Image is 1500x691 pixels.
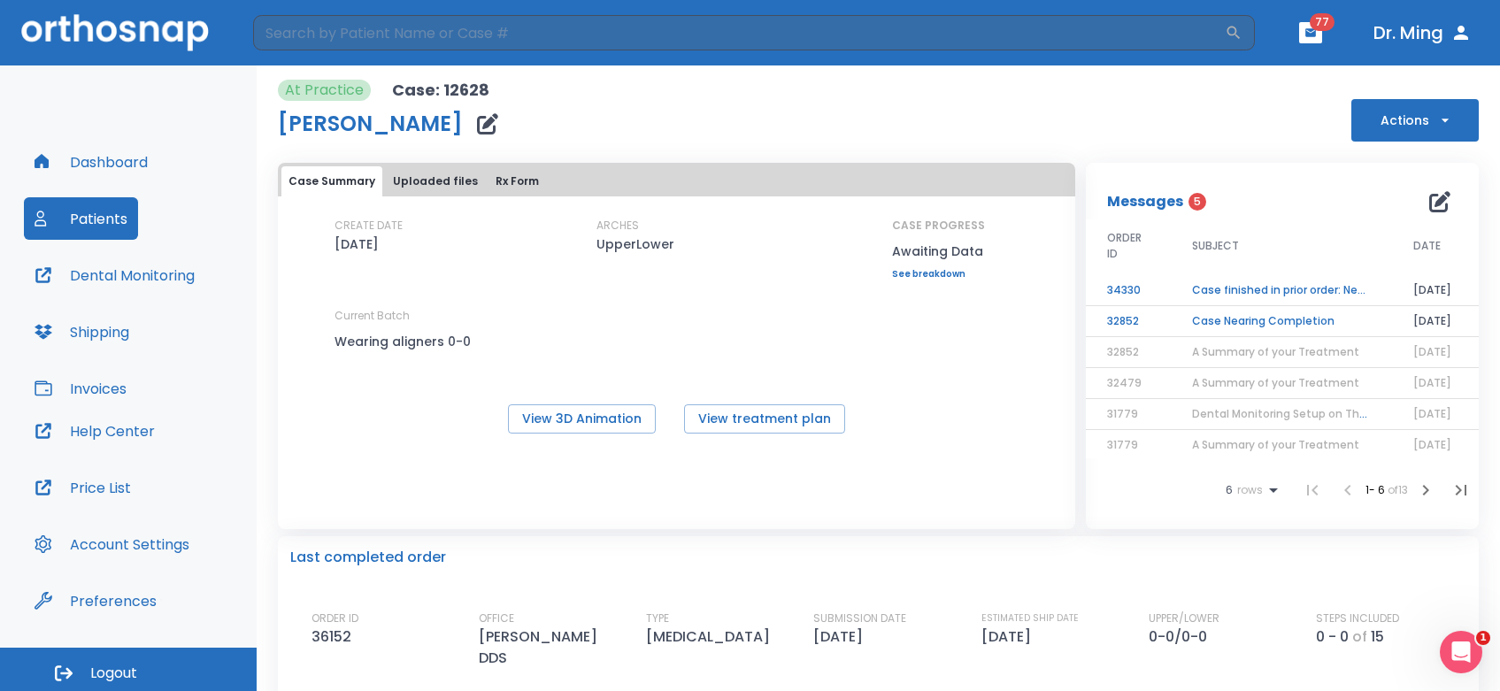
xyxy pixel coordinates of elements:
p: 0 - 0 [1316,626,1349,648]
p: STEPS INCLUDED [1316,610,1399,626]
span: [DATE] [1413,437,1451,452]
td: Case finished in prior order: New digital scans/impressions required [1171,275,1392,306]
button: Actions [1351,99,1479,142]
button: Help Center [24,410,165,452]
p: Wearing aligners 0-0 [335,331,494,352]
span: rows [1233,484,1263,496]
img: Orthosnap [21,14,209,50]
button: Uploaded files [386,166,485,196]
p: [DATE] [813,626,870,648]
p: [PERSON_NAME] DDS [479,626,629,669]
span: Logout [90,664,137,683]
p: CASE PROGRESS [892,218,985,234]
button: Rx Form [488,166,546,196]
span: ORDER ID [1107,230,1150,262]
p: ORDER ID [312,610,358,626]
span: [DATE] [1413,344,1451,359]
span: DATE [1413,238,1441,254]
span: Dental Monitoring Setup on The Delivery Day [1192,406,1436,421]
button: Dr. Ming [1366,17,1479,49]
span: A Summary of your Treatment [1192,375,1359,390]
span: [DATE] [1413,375,1451,390]
p: UPPER/LOWER [1149,610,1219,626]
p: Awaiting Data [892,241,985,262]
td: 34330 [1086,275,1171,306]
span: 31779 [1107,437,1138,452]
input: Search by Patient Name or Case # [253,15,1225,50]
h1: [PERSON_NAME] [278,113,463,134]
button: View 3D Animation [508,404,656,434]
td: [DATE] [1392,275,1479,306]
p: Last completed order [290,547,446,568]
td: [DATE] [1392,306,1479,337]
p: Messages [1107,191,1183,212]
button: Account Settings [24,523,200,565]
span: SUBJECT [1192,238,1239,254]
p: [DATE] [335,234,379,255]
p: CREATE DATE [335,218,403,234]
a: See breakdown [892,269,985,280]
p: [MEDICAL_DATA] [646,626,777,648]
span: 32852 [1107,344,1139,359]
button: Dashboard [24,141,158,183]
span: 77 [1310,13,1335,31]
p: Case: 12628 [392,80,489,101]
p: TYPE [646,610,669,626]
span: A Summary of your Treatment [1192,437,1359,452]
span: 5 [1188,193,1206,211]
td: 32852 [1086,306,1171,337]
p: 0-0/0-0 [1149,626,1214,648]
span: 6 [1226,484,1233,496]
td: Case Nearing Completion [1171,306,1392,337]
p: ARCHES [596,218,639,234]
p: ESTIMATED SHIP DATE [981,610,1079,626]
p: Current Batch [335,308,494,324]
p: OFFICE [479,610,514,626]
p: UpperLower [596,234,674,255]
button: Shipping [24,311,140,353]
span: of 13 [1388,482,1408,497]
span: [DATE] [1413,406,1451,421]
button: View treatment plan [684,404,845,434]
div: Tooltip anchor [153,592,169,608]
iframe: Intercom live chat [1440,631,1482,673]
button: Case Summary [281,166,382,196]
span: A Summary of your Treatment [1192,344,1359,359]
p: 15 [1371,626,1384,648]
span: 1 - 6 [1365,482,1388,497]
p: At Practice [285,80,364,101]
p: SUBMISSION DATE [813,610,906,626]
p: of [1352,626,1367,648]
p: 36152 [312,626,358,648]
div: tabs [281,166,1072,196]
button: Patients [24,197,138,240]
span: 32479 [1107,375,1142,390]
p: [DATE] [981,626,1038,648]
span: 1 [1476,631,1490,645]
button: Invoices [24,367,137,410]
button: Dental Monitoring [24,254,205,296]
span: 31779 [1107,406,1138,421]
button: Preferences [24,580,167,622]
button: Price List [24,466,142,509]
